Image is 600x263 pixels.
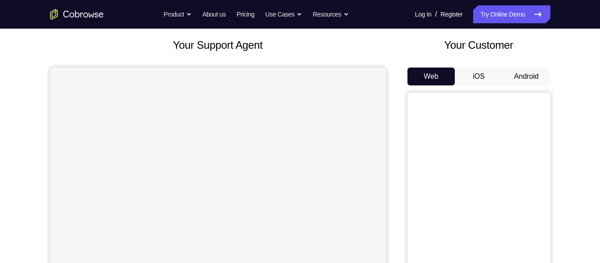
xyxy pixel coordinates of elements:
a: Pricing [236,5,254,23]
span: / [435,9,437,20]
a: Go to the home page [50,9,104,20]
button: Web [407,68,455,85]
a: Try Online Demo [473,5,550,23]
button: Product [164,5,192,23]
button: Use Cases [265,5,302,23]
a: Log In [415,5,432,23]
a: Register [441,5,462,23]
a: About us [202,5,226,23]
button: iOS [455,68,503,85]
button: Resources [313,5,349,23]
h2: Your Support Agent [50,37,386,53]
h2: Your Customer [407,37,550,53]
button: Android [503,68,550,85]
